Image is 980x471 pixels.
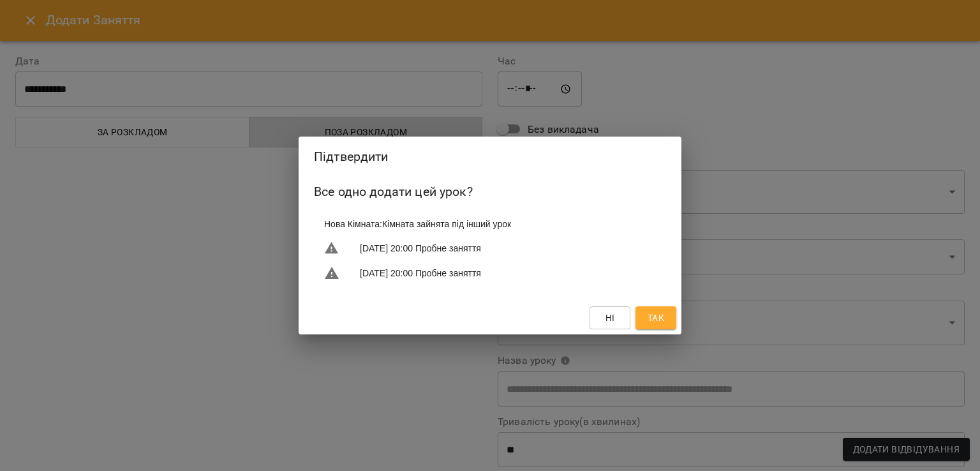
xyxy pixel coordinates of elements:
[590,306,630,329] button: Ні
[314,235,666,261] li: [DATE] 20:00 Пробне заняття
[314,260,666,286] li: [DATE] 20:00 Пробне заняття
[314,147,666,167] h2: Підтвердити
[605,310,615,325] span: Ні
[314,213,666,235] li: Нова Кімната : Кімната зайнята під інший урок
[648,310,664,325] span: Так
[635,306,676,329] button: Так
[314,182,666,202] h6: Все одно додати цей урок?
